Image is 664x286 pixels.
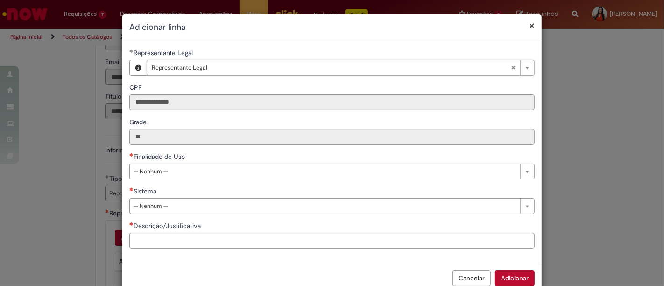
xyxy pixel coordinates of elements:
[129,129,535,145] input: Grade
[129,187,134,191] span: Necessários
[134,222,203,230] span: Descrição/Justificativa
[129,49,134,53] span: Obrigatório Preenchido
[129,21,535,34] h2: Adicionar linha
[495,270,535,286] button: Adicionar
[134,49,195,57] span: Necessários - Representante Legal
[129,233,535,249] input: Descrição/Justificativa
[506,60,520,75] abbr: Limpar campo Representante Legal
[134,187,158,195] span: Sistema
[129,94,535,110] input: CPF
[529,21,535,30] button: Fechar modal
[129,118,148,126] span: Somente leitura - Grade
[134,152,187,161] span: Finalidade de Uso
[134,164,516,179] span: -- Nenhum --
[152,60,511,75] span: Representante Legal
[130,60,147,75] button: Representante Legal, Visualizar este registro Representante Legal
[452,270,491,286] button: Cancelar
[147,60,534,75] a: Representante LegalLimpar campo Representante Legal
[129,222,134,226] span: Necessários
[129,153,134,157] span: Necessários
[134,199,516,214] span: -- Nenhum --
[129,83,143,92] span: Somente leitura - CPF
